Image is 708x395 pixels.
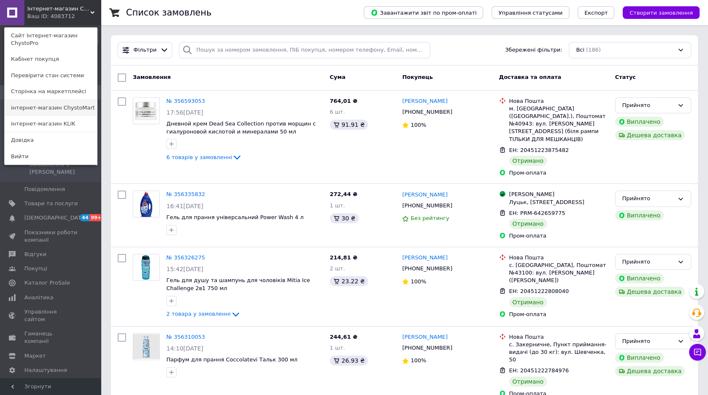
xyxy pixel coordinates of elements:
[330,74,345,80] span: Cума
[330,265,345,272] span: 2 шт.
[133,333,160,360] a: Фото товару
[509,333,608,341] div: Нова Пошта
[509,97,608,105] div: Нова Пошта
[402,333,447,341] a: [PERSON_NAME]
[133,99,159,123] img: Фото товару
[509,191,608,198] div: [PERSON_NAME]
[5,132,97,148] a: Довідка
[411,122,426,128] span: 100%
[27,5,90,13] span: Інтернет-магазин ChystoPro
[509,367,569,374] span: ЕН: 20451222784976
[5,68,97,84] a: Перевірити стан системи
[133,254,160,281] a: Фото товару
[29,161,95,176] span: Замовлення з [PERSON_NAME]
[509,232,608,240] div: Пром-оплата
[166,191,205,197] a: № 356335832
[330,213,359,223] div: 30 ₴
[133,191,160,217] a: Фото товару
[5,51,97,67] a: Кабінет покупця
[166,311,241,317] a: 2 товара у замовленні
[498,10,563,16] span: Управління статусами
[95,161,98,176] span: 0
[505,46,562,54] span: Збережені фільтри:
[499,74,561,80] span: Доставка та оплата
[24,265,47,272] span: Покупці
[5,149,97,165] a: Вийти
[24,186,65,193] span: Повідомлення
[622,101,674,110] div: Прийнято
[402,97,447,105] a: [PERSON_NAME]
[24,279,70,287] span: Каталог ProSale
[5,84,97,99] a: Сторінка на маркетплейсі
[622,258,674,267] div: Прийнято
[330,191,358,197] span: 272,44 ₴
[509,254,608,262] div: Нова Пошта
[166,311,231,317] span: 2 товара у замовленні
[622,194,674,203] div: Прийнято
[411,215,449,221] span: Без рейтингу
[330,98,358,104] span: 764,01 ₴
[24,308,78,323] span: Управління сайтом
[411,357,426,364] span: 100%
[615,74,636,80] span: Статус
[24,330,78,345] span: Гаманець компанії
[24,200,78,207] span: Товари та послуги
[80,214,89,221] span: 44
[166,254,205,261] a: № 356326275
[509,341,608,364] div: с. Закерничне, Пункт приймання-видачі (до 30 кг): вул. Шевченка, 50
[509,105,608,143] div: м. [GEOGRAPHIC_DATA] ([GEOGRAPHIC_DATA].), Поштомат №40943: вул. [PERSON_NAME][STREET_ADDRESS] (б...
[509,169,608,177] div: Пром-оплата
[166,98,205,104] a: № 356593053
[126,8,211,18] h1: Список замовлень
[509,311,608,318] div: Пром-оплата
[400,200,454,211] div: [PHONE_NUMBER]
[629,10,693,16] span: Створити замовлення
[509,210,566,216] span: ЕН: PRM-642659775
[509,377,547,387] div: Отримано
[179,42,430,58] input: Пошук за номером замовлення, ПІБ покупця, номером телефону, Email, номером накладної
[166,345,203,352] span: 14:10[DATE]
[166,109,203,116] span: 17:56[DATE]
[400,107,454,118] div: [PHONE_NUMBER]
[166,203,203,209] span: 16:41[DATE]
[509,288,569,294] span: ЕН: 20451222808040
[133,191,159,217] img: Фото товару
[89,214,103,221] span: 99+
[615,366,685,376] div: Дешева доставка
[133,74,171,80] span: Замовлення
[615,117,664,127] div: Виплачено
[166,334,205,340] a: № 356310053
[133,254,159,280] img: Фото товару
[24,229,78,244] span: Показники роботи компанії
[400,263,454,274] div: [PHONE_NUMBER]
[166,154,242,160] a: 6 товарів у замовленні
[584,10,608,16] span: Експорт
[400,343,454,353] div: [PHONE_NUMBER]
[330,254,358,261] span: 214,81 ₴
[166,356,297,363] a: Парфум для прання Coccolatevi Тальк 300 мл
[166,154,232,160] span: 6 товарів у замовленні
[509,262,608,285] div: с. [GEOGRAPHIC_DATA], Поштомат №43100: вул. [PERSON_NAME] ([PERSON_NAME])
[133,334,159,359] img: Фото товару
[614,9,700,16] a: Створити замовлення
[402,254,447,262] a: [PERSON_NAME]
[166,214,304,220] a: Гель для прання універсальний Power Wash 4 л
[330,345,345,351] span: 1 шт.
[623,6,700,19] button: Створити замовлення
[27,13,63,20] div: Ваш ID: 4083712
[330,120,368,130] div: 91.91 ₴
[492,6,569,19] button: Управління статусами
[615,130,685,140] div: Дешева доставка
[5,100,97,116] a: інтернет-магазин ChystoMart
[330,334,358,340] span: 244,61 ₴
[166,277,310,291] span: Гель для душу та шампунь для чоловіків Mitia Ice Challenge 2в1 750 мл
[509,297,547,307] div: Отримано
[578,6,615,19] button: Експорт
[402,74,433,80] span: Покупець
[166,266,203,272] span: 15:42[DATE]
[509,219,547,229] div: Отримано
[622,337,674,346] div: Прийнято
[330,356,368,366] div: 26.93 ₴
[364,6,483,19] button: Завантажити звіт по пром-оплаті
